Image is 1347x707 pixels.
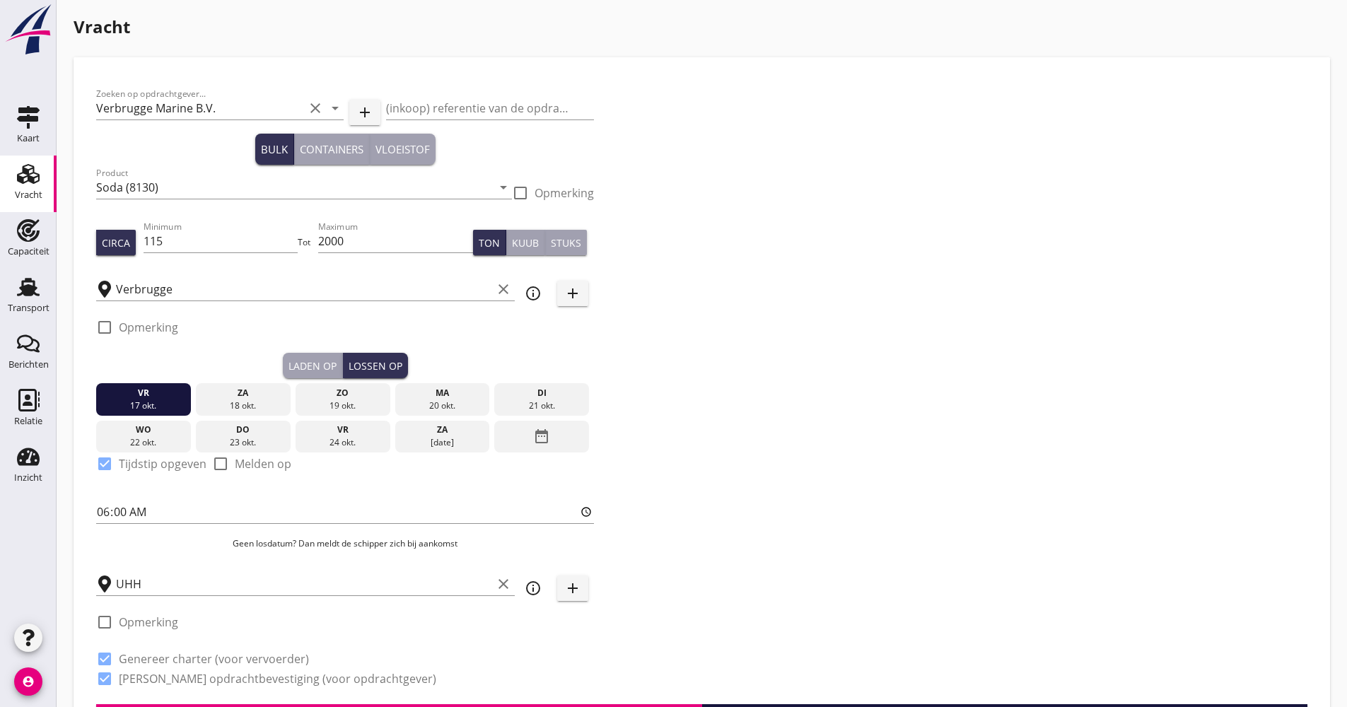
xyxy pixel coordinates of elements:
[119,615,178,629] label: Opmerking
[235,457,291,471] label: Melden op
[370,134,436,165] button: Vloeistof
[14,473,42,482] div: Inzicht
[199,399,287,412] div: 18 okt.
[498,399,585,412] div: 21 okt.
[495,179,512,196] i: arrow_drop_down
[299,387,387,399] div: zo
[300,141,363,158] div: Containers
[3,4,54,56] img: logo-small.a267ee39.svg
[545,230,587,255] button: Stuks
[398,436,486,449] div: [DATE]
[375,141,430,158] div: Vloeistof
[96,97,304,119] input: Zoeken op opdrachtgever...
[307,100,324,117] i: clear
[506,230,545,255] button: Kuub
[299,436,387,449] div: 24 okt.
[119,320,178,334] label: Opmerking
[525,285,542,302] i: info_outline
[255,134,294,165] button: Bulk
[398,387,486,399] div: ma
[512,235,539,250] div: Kuub
[74,14,1330,40] h1: Vracht
[116,573,492,595] input: Losplaats
[96,230,136,255] button: Circa
[14,667,42,696] i: account_circle
[100,399,187,412] div: 17 okt.
[15,190,42,199] div: Vracht
[327,100,344,117] i: arrow_drop_down
[386,97,594,119] input: (inkoop) referentie van de opdrachtgever
[288,358,337,373] div: Laden op
[479,235,500,250] div: Ton
[116,278,492,300] input: Laadplaats
[8,360,49,369] div: Berichten
[495,281,512,298] i: clear
[564,285,581,302] i: add
[349,358,402,373] div: Lossen op
[119,652,309,666] label: Genereer charter (voor vervoerder)
[398,423,486,436] div: za
[294,134,370,165] button: Containers
[356,104,373,121] i: add
[398,399,486,412] div: 20 okt.
[343,353,408,378] button: Lossen op
[498,387,585,399] div: di
[96,537,594,550] p: Geen losdatum? Dan meldt de schipper zich bij aankomst
[299,423,387,436] div: vr
[100,423,187,436] div: wo
[8,303,49,312] div: Transport
[298,236,318,249] div: Tot
[283,353,343,378] button: Laden op
[199,387,287,399] div: za
[100,436,187,449] div: 22 okt.
[533,423,550,449] i: date_range
[299,399,387,412] div: 19 okt.
[535,186,594,200] label: Opmerking
[14,416,42,426] div: Relatie
[525,580,542,597] i: info_outline
[100,387,187,399] div: vr
[551,235,581,250] div: Stuks
[199,436,287,449] div: 23 okt.
[199,423,287,436] div: do
[495,575,512,592] i: clear
[119,672,436,686] label: [PERSON_NAME] opdrachtbevestiging (voor opdrachtgever)
[261,141,288,158] div: Bulk
[102,235,130,250] div: Circa
[318,230,473,252] input: Maximum
[8,247,49,256] div: Capaciteit
[96,176,492,199] input: Product
[17,134,40,143] div: Kaart
[564,580,581,597] i: add
[473,230,506,255] button: Ton
[144,230,298,252] input: Minimum
[119,457,206,471] label: Tijdstip opgeven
